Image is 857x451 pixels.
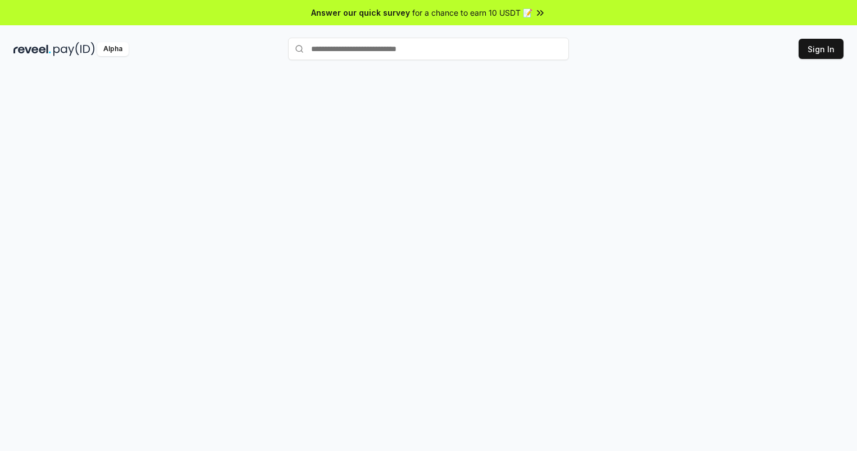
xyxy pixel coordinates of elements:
img: pay_id [53,42,95,56]
span: Answer our quick survey [311,7,410,19]
span: for a chance to earn 10 USDT 📝 [412,7,532,19]
div: Alpha [97,42,129,56]
img: reveel_dark [13,42,51,56]
button: Sign In [799,39,844,59]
